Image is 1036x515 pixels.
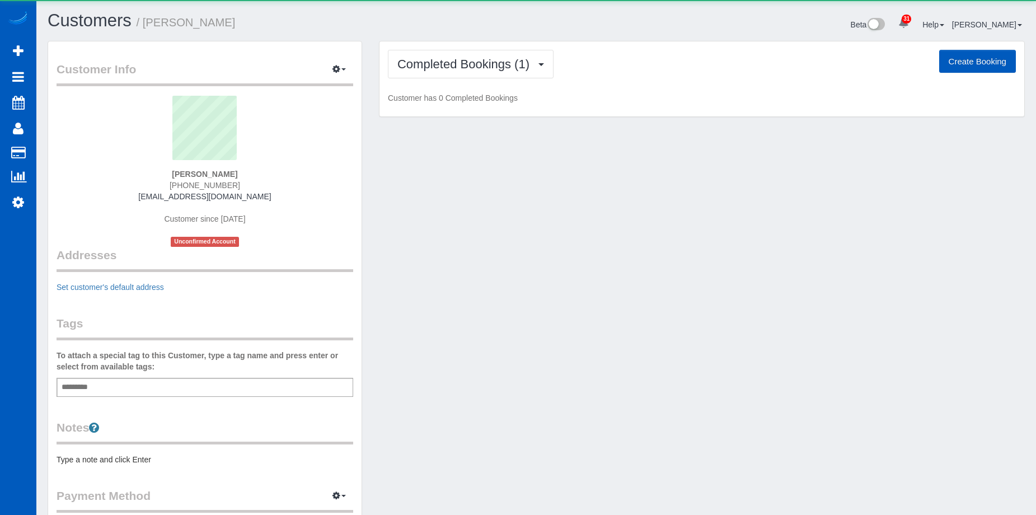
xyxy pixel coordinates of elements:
[397,57,535,71] span: Completed Bookings (1)
[57,315,353,340] legend: Tags
[388,50,554,78] button: Completed Bookings (1)
[57,61,353,86] legend: Customer Info
[902,15,911,24] span: 31
[170,181,240,190] span: [PHONE_NUMBER]
[57,283,164,292] a: Set customer's default address
[57,419,353,444] legend: Notes
[998,477,1025,504] iframe: Intercom live chat
[922,20,944,29] a: Help
[388,92,1016,104] p: Customer has 0 Completed Bookings
[57,488,353,513] legend: Payment Method
[138,192,271,201] a: [EMAIL_ADDRESS][DOMAIN_NAME]
[952,20,1022,29] a: [PERSON_NAME]
[866,18,885,32] img: New interface
[851,20,885,29] a: Beta
[171,237,239,246] span: Unconfirmed Account
[172,170,237,179] strong: [PERSON_NAME]
[137,16,236,29] small: / [PERSON_NAME]
[893,11,915,36] a: 31
[164,214,245,223] span: Customer since [DATE]
[7,11,29,27] img: Automaid Logo
[939,50,1016,73] button: Create Booking
[57,454,353,465] pre: Type a note and click Enter
[57,350,353,372] label: To attach a special tag to this Customer, type a tag name and press enter or select from availabl...
[48,11,132,30] a: Customers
